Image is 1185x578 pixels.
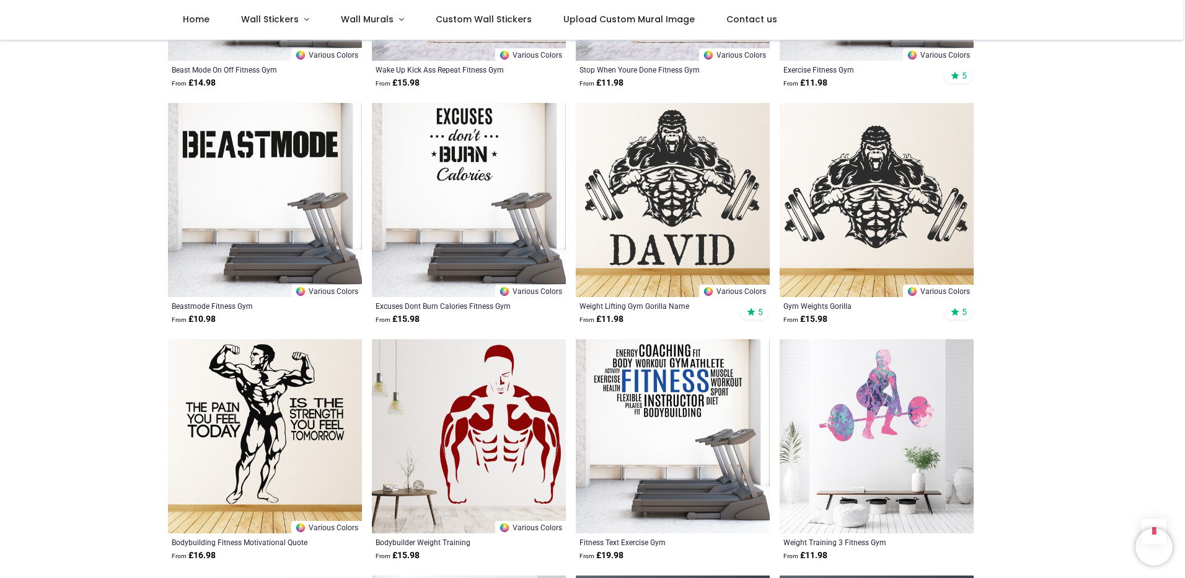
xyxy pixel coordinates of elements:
[962,306,967,318] span: 5
[172,64,321,74] a: Beast Mode On Off Fitness Gym
[783,301,933,311] a: Gym Weights Gorilla
[172,77,216,89] strong: £ 14.98
[172,313,216,326] strong: £ 10.98
[172,80,187,87] span: From
[903,285,974,297] a: Various Colors
[172,549,216,562] strong: £ 16.98
[172,316,187,323] span: From
[499,50,510,61] img: Color Wheel
[241,13,299,25] span: Wall Stickers
[699,285,770,297] a: Various Colors
[295,50,306,61] img: Color Wheel
[172,537,321,547] a: Bodybuilding Fitness Motivational Quote
[962,70,967,81] span: 5
[783,77,827,89] strong: £ 11.98
[291,521,362,533] a: Various Colors
[376,80,390,87] span: From
[341,13,394,25] span: Wall Murals
[780,103,974,297] img: Gym Weights Gorilla Wall Sticker
[172,553,187,559] span: From
[376,549,420,562] strong: £ 15.98
[376,537,525,547] a: Bodybuilder Weight Training
[295,522,306,533] img: Color Wheel
[376,553,390,559] span: From
[579,553,594,559] span: From
[499,522,510,533] img: Color Wheel
[376,77,420,89] strong: £ 15.98
[372,103,566,297] img: Excuses Dont Burn Calories Fitness Gym Wall Sticker
[726,13,777,25] span: Contact us
[783,313,827,326] strong: £ 15.98
[436,13,532,25] span: Custom Wall Stickers
[376,64,525,74] a: Wake Up Kick Ass Repeat Fitness Gym
[168,339,362,533] img: Bodybuilding Fitness Motivational Quote Wall Sticker
[579,313,623,326] strong: £ 11.98
[907,50,918,61] img: Color Wheel
[783,553,798,559] span: From
[579,77,623,89] strong: £ 11.98
[172,301,321,311] a: Beastmode Fitness Gym
[495,521,566,533] a: Various Colors
[780,339,974,533] img: Weight Training 3 Fitness Gym Wall Sticker
[783,537,933,547] a: Weight Training 3 Fitness Gym
[783,80,798,87] span: From
[1135,528,1173,566] iframe: Brevo live chat
[376,316,390,323] span: From
[291,48,362,61] a: Various Colors
[168,103,362,297] img: Beastmode Fitness Gym Wall Sticker
[295,286,306,297] img: Color Wheel
[563,13,695,25] span: Upload Custom Mural Image
[579,301,729,311] a: Weight Lifting Gym Gorilla Name
[699,48,770,61] a: Various Colors
[376,301,525,311] a: Excuses Dont Burn Calories Fitness Gym
[579,80,594,87] span: From
[495,285,566,297] a: Various Colors
[495,48,566,61] a: Various Colors
[907,286,918,297] img: Color Wheel
[183,13,209,25] span: Home
[703,50,714,61] img: Color Wheel
[783,316,798,323] span: From
[499,286,510,297] img: Color Wheel
[783,64,933,74] a: Exercise Fitness Gym
[291,285,362,297] a: Various Colors
[783,549,827,562] strong: £ 11.98
[376,313,420,326] strong: £ 15.98
[703,286,714,297] img: Color Wheel
[579,537,729,547] a: Fitness Text Exercise Gym
[576,103,770,297] img: Weight Lifting Gym Gorilla Personalised Name Wall Sticker
[758,306,763,318] span: 5
[903,48,974,61] a: Various Colors
[579,549,623,562] strong: £ 19.98
[579,316,594,323] span: From
[576,339,770,533] img: Fitness Text Exercise Gym Wall Sticker
[372,339,566,533] img: Bodybuilder Weight Training Wall Sticker - Mod8
[579,64,729,74] a: Stop When Youre Done Fitness Gym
